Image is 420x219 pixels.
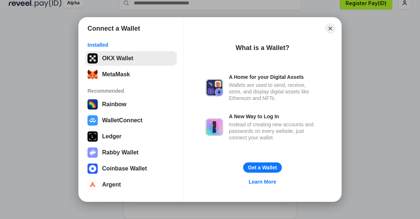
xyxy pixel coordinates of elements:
div: Rabby Wallet [102,149,139,156]
div: Recommended [87,88,175,94]
h1: Connect a Wallet [87,24,140,33]
div: OKX Wallet [102,55,133,62]
div: Get a Wallet [248,164,277,171]
img: svg+xml,%3Csvg%20xmlns%3D%22http%3A%2F%2Fwww.w3.org%2F2000%2Fsvg%22%20fill%3D%22none%22%20viewBox... [87,147,98,158]
div: Wallets are used to send, receive, store, and display digital assets like Ethereum and NFTs. [229,82,319,101]
div: What is a Wallet? [236,43,289,52]
img: svg+xml,%3Csvg%20width%3D%2228%22%20height%3D%2228%22%20viewBox%3D%220%200%2028%2028%22%20fill%3D... [87,164,98,174]
div: Ledger [102,133,121,140]
img: svg+xml,%3Csvg%20width%3D%2228%22%20height%3D%2228%22%20viewBox%3D%220%200%2028%2028%22%20fill%3D... [87,180,98,190]
div: Coinbase Wallet [102,165,147,172]
div: Rainbow [102,101,127,108]
button: Rabby Wallet [85,145,177,160]
img: svg+xml,%3Csvg%20width%3D%2228%22%20height%3D%2228%22%20viewBox%3D%220%200%2028%2028%22%20fill%3D... [87,115,98,126]
button: Ledger [85,129,177,144]
img: svg+xml,%3Csvg%20xmlns%3D%22http%3A%2F%2Fwww.w3.org%2F2000%2Fsvg%22%20fill%3D%22none%22%20viewBox... [206,118,223,136]
div: WalletConnect [102,117,143,124]
img: 5VZ71FV6L7PA3gg3tXrdQ+DgLhC+75Wq3no69P3MC0NFQpx2lL04Ql9gHK1bRDjsSBIvScBnDTk1WrlGIZBorIDEYJj+rhdgn... [87,53,98,64]
div: Argent [102,181,121,188]
button: MetaMask [85,67,177,82]
div: MetaMask [102,71,130,78]
div: A Home for your Digital Assets [229,74,319,80]
img: svg+xml,%3Csvg%20xmlns%3D%22http%3A%2F%2Fwww.w3.org%2F2000%2Fsvg%22%20width%3D%2228%22%20height%3... [87,131,98,142]
div: Learn More [249,178,276,185]
button: Argent [85,177,177,192]
button: WalletConnect [85,113,177,128]
img: svg+xml,%3Csvg%20width%3D%22120%22%20height%3D%22120%22%20viewBox%3D%220%200%20120%20120%22%20fil... [87,99,98,109]
button: Close [325,23,335,34]
button: OKX Wallet [85,51,177,66]
div: Installed [87,42,175,48]
button: Get a Wallet [243,162,282,173]
div: A New Way to Log In [229,113,319,120]
img: svg+xml,%3Csvg%20xmlns%3D%22http%3A%2F%2Fwww.w3.org%2F2000%2Fsvg%22%20fill%3D%22none%22%20viewBox... [206,79,223,96]
a: Learn More [244,177,280,187]
button: Coinbase Wallet [85,161,177,176]
button: Rainbow [85,97,177,112]
img: svg+xml;base64,PHN2ZyB3aWR0aD0iMzUiIGhlaWdodD0iMzQiIHZpZXdCb3g9IjAgMCAzNSAzNCIgZmlsbD0ibm9uZSIgeG... [87,69,98,80]
div: Instead of creating new accounts and passwords on every website, just connect your wallet. [229,121,319,141]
